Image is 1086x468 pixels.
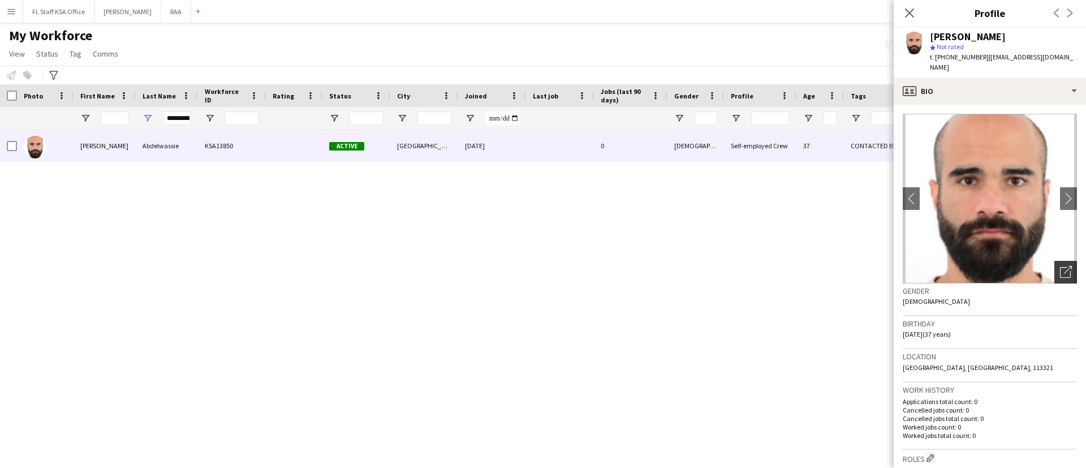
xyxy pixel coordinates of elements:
[143,92,176,100] span: Last Name
[205,87,245,104] span: Workforce ID
[397,113,407,123] button: Open Filter Menu
[851,113,861,123] button: Open Filter Menu
[24,92,43,100] span: Photo
[143,113,153,123] button: Open Filter Menu
[903,319,1077,329] h3: Birthday
[674,92,699,100] span: Gender
[205,113,215,123] button: Open Filter Menu
[36,49,58,59] span: Status
[80,113,90,123] button: Open Filter Menu
[329,92,351,100] span: Status
[70,49,81,59] span: Tag
[88,46,123,61] a: Comms
[74,130,136,161] div: [PERSON_NAME]
[894,6,1086,20] h3: Profile
[5,46,29,61] a: View
[465,113,475,123] button: Open Filter Menu
[23,1,94,23] button: FL Staff KSA Office
[930,53,989,61] span: t. [PHONE_NUMBER]
[695,111,717,125] input: Gender Filter Input
[731,113,741,123] button: Open Filter Menu
[465,92,487,100] span: Joined
[198,130,266,161] div: KSA13850
[163,111,191,125] input: Last Name Filter Input
[350,111,383,125] input: Status Filter Input
[903,114,1077,284] img: Crew avatar or photo
[9,49,25,59] span: View
[937,42,964,51] span: Not rated
[903,286,1077,296] h3: Gender
[161,1,191,23] button: RAA
[329,142,364,151] span: Active
[329,113,339,123] button: Open Filter Menu
[273,92,294,100] span: Rating
[751,111,790,125] input: Profile Filter Input
[903,297,970,306] span: [DEMOGRAPHIC_DATA]
[851,92,866,100] span: Tags
[796,130,844,161] div: 37
[397,92,410,100] span: City
[24,136,46,158] img: Yousef Abdelwassie
[903,385,1077,395] h3: Work history
[844,130,912,161] div: CONTACTED BY [PERSON_NAME], ENGLISH ++, [PERSON_NAME] PROFILE, [DEMOGRAPHIC_DATA] NATIONAL, THA S...
[903,423,1077,431] p: Worked jobs count: 0
[731,92,753,100] span: Profile
[485,111,519,125] input: Joined Filter Input
[903,431,1077,440] p: Worked jobs total count: 0
[417,111,451,125] input: City Filter Input
[803,113,813,123] button: Open Filter Menu
[594,130,667,161] div: 0
[903,330,951,338] span: [DATE] (37 years)
[101,111,129,125] input: First Name Filter Input
[136,130,198,161] div: Abdelwassie
[458,130,526,161] div: [DATE]
[390,130,458,161] div: [GEOGRAPHIC_DATA]
[32,46,63,61] a: Status
[667,130,724,161] div: [DEMOGRAPHIC_DATA]
[225,111,259,125] input: Workforce ID Filter Input
[93,49,118,59] span: Comms
[80,92,115,100] span: First Name
[724,130,796,161] div: Self-employed Crew
[9,27,92,44] span: My Workforce
[903,363,1053,372] span: [GEOGRAPHIC_DATA], [GEOGRAPHIC_DATA], 113321
[903,414,1077,423] p: Cancelled jobs total count: 0
[674,113,684,123] button: Open Filter Menu
[803,92,815,100] span: Age
[894,78,1086,105] div: Bio
[65,46,86,61] a: Tag
[903,397,1077,406] p: Applications total count: 0
[930,32,1006,42] div: [PERSON_NAME]
[903,406,1077,414] p: Cancelled jobs count: 0
[903,452,1077,464] h3: Roles
[601,87,647,104] span: Jobs (last 90 days)
[824,111,837,125] input: Age Filter Input
[1054,261,1077,284] div: Open photos pop-in
[930,53,1073,71] span: | [EMAIL_ADDRESS][DOMAIN_NAME]
[903,351,1077,362] h3: Location
[47,68,61,82] app-action-btn: Advanced filters
[94,1,161,23] button: [PERSON_NAME]
[871,111,905,125] input: Tags Filter Input
[533,92,558,100] span: Last job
